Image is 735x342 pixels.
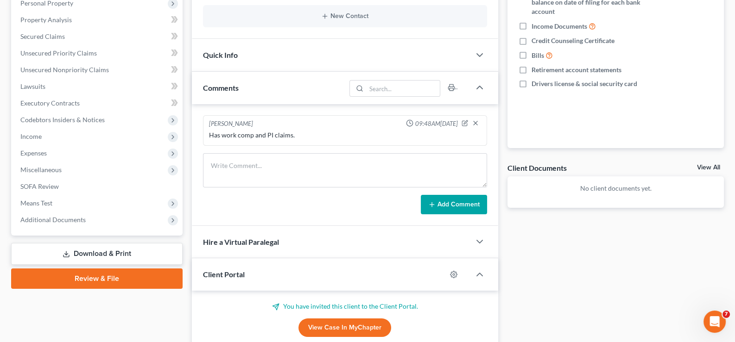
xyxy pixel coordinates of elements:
span: SOFA Review [20,182,59,190]
div: [PERSON_NAME] [209,119,253,129]
div: Has work comp and PI claims. [209,131,482,140]
a: Download & Print [11,243,183,265]
span: Bills [532,51,544,60]
span: Unsecured Priority Claims [20,49,97,57]
div: Client Documents [507,163,567,173]
span: Income [20,132,42,140]
span: Client Portal [203,270,245,279]
a: Secured Claims [13,28,183,45]
span: Quick Info [203,50,238,59]
span: Miscellaneous [20,166,62,174]
span: Expenses [20,149,47,157]
span: Credit Counseling Certificate [532,36,615,45]
a: SOFA Review [13,178,183,195]
span: Secured Claims [20,32,65,40]
span: 7 [722,311,730,318]
p: You have invited this client to the Client Portal. [203,302,488,311]
span: Property Analysis [20,16,72,24]
span: 09:48AM[DATE] [415,119,458,128]
p: No client documents yet. [515,184,716,193]
input: Search... [367,81,440,96]
span: Drivers license & social security card [532,79,637,88]
span: Comments [203,83,239,92]
span: Hire a Virtual Paralegal [203,237,279,246]
span: Unsecured Nonpriority Claims [20,66,109,74]
span: Additional Documents [20,216,86,224]
button: New Contact [210,12,480,20]
button: Add Comment [421,195,487,214]
span: Income Documents [532,22,587,31]
a: Unsecured Nonpriority Claims [13,62,183,78]
a: Unsecured Priority Claims [13,45,183,62]
a: View All [697,164,720,171]
a: Property Analysis [13,12,183,28]
span: Retirement account statements [532,65,621,75]
span: Executory Contracts [20,99,80,107]
a: Executory Contracts [13,95,183,112]
span: Means Test [20,199,52,207]
a: Review & File [11,268,183,289]
a: View Case in MyChapter [298,318,391,337]
span: Codebtors Insiders & Notices [20,116,105,124]
iframe: Intercom live chat [703,311,726,333]
a: Lawsuits [13,78,183,95]
span: Lawsuits [20,82,45,90]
